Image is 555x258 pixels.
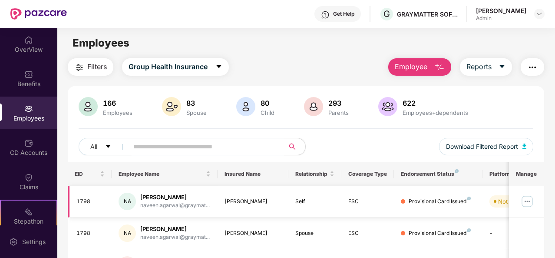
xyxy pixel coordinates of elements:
div: [PERSON_NAME] [225,198,281,206]
span: Reports [466,61,492,72]
div: [PERSON_NAME] [140,225,210,233]
img: svg+xml;base64,PHN2ZyB4bWxucz0iaHR0cDovL3d3dy53My5vcmcvMjAwMC9zdmciIHhtbG5zOnhsaW5rPSJodHRwOi8vd3... [162,97,181,116]
img: svg+xml;base64,PHN2ZyB4bWxucz0iaHR0cDovL3d3dy53My5vcmcvMjAwMC9zdmciIHhtbG5zOnhsaW5rPSJodHRwOi8vd3... [378,97,397,116]
div: ESC [348,198,387,206]
div: 293 [327,99,350,107]
img: svg+xml;base64,PHN2ZyB4bWxucz0iaHR0cDovL3d3dy53My5vcmcvMjAwMC9zdmciIHhtbG5zOnhsaW5rPSJodHRwOi8vd3... [522,144,527,149]
span: caret-down [105,144,111,151]
div: ESC [348,229,387,238]
img: svg+xml;base64,PHN2ZyBpZD0iRW1wbG95ZWVzIiB4bWxucz0iaHR0cDovL3d3dy53My5vcmcvMjAwMC9zdmciIHdpZHRoPS... [24,104,33,113]
span: Employee [395,61,427,72]
img: svg+xml;base64,PHN2ZyBpZD0iU2V0dGluZy0yMHgyMCIgeG1sbnM9Imh0dHA6Ly93d3cudzMub3JnLzIwMDAvc3ZnIiB3aW... [9,238,18,246]
div: Platform Status [489,171,537,178]
div: Not Verified [498,197,530,206]
div: [PERSON_NAME] [225,229,281,238]
div: 80 [259,99,276,107]
span: Employees [73,37,129,49]
span: caret-down [499,63,505,71]
div: [PERSON_NAME] [476,7,526,15]
div: Employees [101,109,134,116]
img: svg+xml;base64,PHN2ZyB4bWxucz0iaHR0cDovL3d3dy53My5vcmcvMjAwMC9zdmciIHdpZHRoPSIyMSIgaGVpZ2h0PSIyMC... [24,208,33,216]
div: 1798 [76,229,105,238]
div: Employees+dependents [401,109,470,116]
div: GRAYMATTER SOFTWARE SERVICES PRIVATE LIMITED [397,10,458,18]
button: Filters [68,58,113,76]
img: svg+xml;base64,PHN2ZyB4bWxucz0iaHR0cDovL3d3dy53My5vcmcvMjAwMC9zdmciIHhtbG5zOnhsaW5rPSJodHRwOi8vd3... [434,62,445,73]
div: Provisional Card Issued [409,198,471,206]
div: Provisional Card Issued [409,229,471,238]
button: Allcaret-down [79,138,132,155]
th: Employee Name [112,162,218,186]
span: Group Health Insurance [129,61,208,72]
th: Insured Name [218,162,288,186]
div: Parents [327,109,350,116]
div: 622 [401,99,470,107]
button: Group Health Insurancecaret-down [122,58,229,76]
div: Endorsement Status [401,171,475,178]
div: Spouse [185,109,208,116]
div: 1798 [76,198,105,206]
div: Self [295,198,334,206]
div: naveen.agarwal@graymat... [140,233,210,241]
button: Reportscaret-down [460,58,512,76]
td: - [482,218,544,249]
img: svg+xml;base64,PHN2ZyB4bWxucz0iaHR0cDovL3d3dy53My5vcmcvMjAwMC9zdmciIHhtbG5zOnhsaW5rPSJodHRwOi8vd3... [79,97,98,116]
button: Download Filtered Report [439,138,534,155]
img: svg+xml;base64,PHN2ZyBpZD0iQ0RfQWNjb3VudHMiIGRhdGEtbmFtZT0iQ0QgQWNjb3VudHMiIHhtbG5zPSJodHRwOi8vd3... [24,139,33,147]
div: Get Help [333,10,354,17]
span: Download Filtered Report [446,142,518,151]
div: Settings [20,238,48,246]
span: G [383,9,390,19]
span: search [284,143,301,150]
th: Relationship [288,162,341,186]
div: Child [259,109,276,116]
div: 166 [101,99,134,107]
img: svg+xml;base64,PHN2ZyB4bWxucz0iaHR0cDovL3d3dy53My5vcmcvMjAwMC9zdmciIHdpZHRoPSI4IiBoZWlnaHQ9IjgiIH... [467,197,471,200]
div: NA [119,193,136,210]
div: Spouse [295,229,334,238]
div: NA [119,224,136,242]
img: svg+xml;base64,PHN2ZyB4bWxucz0iaHR0cDovL3d3dy53My5vcmcvMjAwMC9zdmciIHhtbG5zOnhsaW5rPSJodHRwOi8vd3... [236,97,255,116]
span: EID [75,171,99,178]
img: New Pazcare Logo [10,8,67,20]
span: Employee Name [119,171,204,178]
div: Admin [476,15,526,22]
span: Relationship [295,171,328,178]
div: 83 [185,99,208,107]
th: EID [68,162,112,186]
img: svg+xml;base64,PHN2ZyB4bWxucz0iaHR0cDovL3d3dy53My5vcmcvMjAwMC9zdmciIHhtbG5zOnhsaW5rPSJodHRwOi8vd3... [304,97,323,116]
img: svg+xml;base64,PHN2ZyB4bWxucz0iaHR0cDovL3d3dy53My5vcmcvMjAwMC9zdmciIHdpZHRoPSIyNCIgaGVpZ2h0PSIyNC... [74,62,85,73]
button: Employee [388,58,451,76]
button: search [284,138,306,155]
img: svg+xml;base64,PHN2ZyB4bWxucz0iaHR0cDovL3d3dy53My5vcmcvMjAwMC9zdmciIHdpZHRoPSIyNCIgaGVpZ2h0PSIyNC... [527,62,538,73]
img: svg+xml;base64,PHN2ZyBpZD0iSG9tZSIgeG1sbnM9Imh0dHA6Ly93d3cudzMub3JnLzIwMDAvc3ZnIiB3aWR0aD0iMjAiIG... [24,36,33,44]
span: caret-down [215,63,222,71]
div: naveen.agarwal@graymat... [140,201,210,210]
th: Manage [509,162,544,186]
span: Filters [87,61,107,72]
img: svg+xml;base64,PHN2ZyB4bWxucz0iaHR0cDovL3d3dy53My5vcmcvMjAwMC9zdmciIHdpZHRoPSI4IiBoZWlnaHQ9IjgiIH... [455,169,459,173]
div: [PERSON_NAME] [140,193,210,201]
img: svg+xml;base64,PHN2ZyB4bWxucz0iaHR0cDovL3d3dy53My5vcmcvMjAwMC9zdmciIHdpZHRoPSI4IiBoZWlnaHQ9IjgiIH... [467,228,471,232]
div: Stepathon [1,217,56,226]
span: All [90,142,97,151]
img: svg+xml;base64,PHN2ZyBpZD0iRHJvcGRvd24tMzJ4MzIiIHhtbG5zPSJodHRwOi8vd3d3LnczLm9yZy8yMDAwL3N2ZyIgd2... [536,10,543,17]
img: svg+xml;base64,PHN2ZyBpZD0iQmVuZWZpdHMiIHhtbG5zPSJodHRwOi8vd3d3LnczLm9yZy8yMDAwL3N2ZyIgd2lkdGg9Ij... [24,70,33,79]
img: svg+xml;base64,PHN2ZyBpZD0iQ2xhaW0iIHhtbG5zPSJodHRwOi8vd3d3LnczLm9yZy8yMDAwL3N2ZyIgd2lkdGg9IjIwIi... [24,173,33,182]
th: Coverage Type [341,162,394,186]
img: svg+xml;base64,PHN2ZyBpZD0iSGVscC0zMngzMiIgeG1sbnM9Imh0dHA6Ly93d3cudzMub3JnLzIwMDAvc3ZnIiB3aWR0aD... [321,10,330,19]
img: manageButton [520,194,534,208]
